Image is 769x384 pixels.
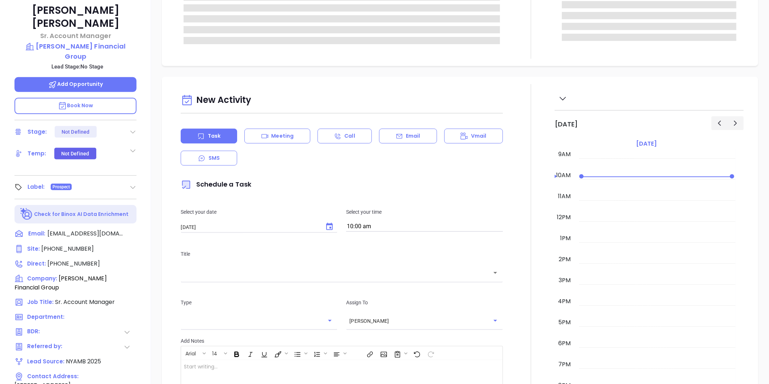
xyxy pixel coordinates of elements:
button: Open [490,316,500,326]
span: Underline [257,347,270,359]
div: 7pm [557,360,572,369]
p: Check for Binox AI Data Enrichment [34,210,129,218]
span: Insert Image [377,347,390,359]
div: 6pm [557,339,572,348]
div: 10am [555,171,572,180]
div: 3pm [557,276,572,285]
span: Sr. Account Manager [55,298,115,306]
p: Email [406,132,420,140]
span: Insert Unordered List [290,347,309,359]
div: 12pm [555,213,572,222]
button: Open [490,268,500,278]
img: Ai-Enrich-DaqCidB-.svg [20,208,33,221]
div: Not Defined [62,126,89,138]
p: Title [181,250,503,258]
p: Vmail [471,132,487,140]
span: Department: [27,313,64,321]
div: Temp: [28,148,46,159]
button: Next day [727,116,744,130]
div: Label: [28,181,45,192]
p: Assign To [346,299,503,306]
span: Direct : [27,260,46,267]
p: Task [208,132,220,140]
span: Prospect [52,183,70,191]
button: Arial [182,347,201,359]
span: BDR: [27,327,65,337]
span: [EMAIL_ADDRESS][DOMAIN_NAME] [47,229,123,238]
span: Site : [27,245,40,252]
span: [PERSON_NAME] Financial Group [14,274,107,292]
span: Insert link [363,347,376,359]
span: Book Now [58,102,93,109]
p: Meeting [271,132,294,140]
span: Email: [28,229,45,239]
span: Lead Source: [27,358,64,365]
div: 9am [557,150,572,159]
span: NYAMB 2025 [66,357,101,366]
span: Job Title: [27,298,54,306]
p: Call [344,132,355,140]
p: Lead Stage: No Stage [18,62,136,71]
p: [PERSON_NAME] [PERSON_NAME] [14,4,136,30]
span: [PHONE_NUMBER] [47,259,100,268]
input: MM/DD/YYYY [181,224,319,231]
span: Redo [424,347,437,359]
p: Select your date [181,208,337,216]
button: 14 [209,347,223,359]
span: Surveys [390,347,409,359]
span: Font family [181,347,207,359]
span: Fill color or set the text color [271,347,290,359]
span: Arial [182,350,199,355]
p: Sr. Account Manager [14,31,136,41]
div: 11am [556,192,572,201]
div: 5pm [557,318,572,327]
span: Font size [208,347,229,359]
span: Company: [27,275,57,282]
div: Not Defined [61,148,89,159]
span: Bold [230,347,243,359]
div: 2pm [557,255,572,264]
p: Add Notes [181,337,503,345]
a: [PERSON_NAME] Financial Group [14,41,136,61]
button: Previous day [711,116,728,130]
p: SMS [209,154,220,162]
div: New Activity [181,91,503,110]
a: [DATE] [635,139,658,149]
button: Choose date, selected date is Sep 23, 2025 [322,220,337,234]
span: Add Opportunity [48,80,103,88]
span: Referred by: [27,342,65,351]
button: Open [325,316,335,326]
span: 14 [209,350,221,355]
span: Schedule a Task [181,180,251,189]
div: 4pm [556,297,572,306]
span: Undo [410,347,423,359]
span: Insert Ordered List [310,347,329,359]
h2: [DATE] [555,120,578,128]
p: Select your time [346,208,503,216]
div: Stage: [28,126,47,137]
span: Italic [243,347,256,359]
div: 1pm [559,234,572,243]
span: [PHONE_NUMBER] [41,245,94,253]
span: Contact Address: [27,372,79,380]
p: Type [181,299,337,306]
span: Align [329,347,348,359]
